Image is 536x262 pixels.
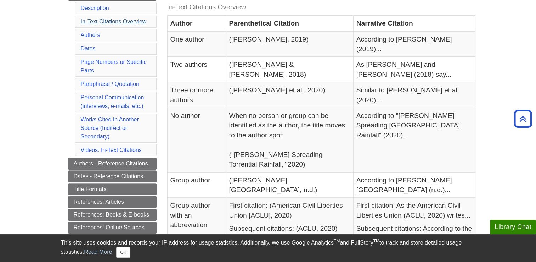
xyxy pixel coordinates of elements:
p: First citation: (American Civil Liberties Union [ACLU], 2020) [229,201,350,220]
td: ([PERSON_NAME][GEOGRAPHIC_DATA], n.d.) [226,172,353,198]
sup: TM [373,239,379,244]
a: Videos: In-Text Citations [81,147,142,153]
td: According to "[PERSON_NAME] Spreading [GEOGRAPHIC_DATA] Rainfall" (2020)... [353,108,475,173]
button: Library Chat [490,220,536,234]
button: Close [116,247,130,258]
td: ([PERSON_NAME] et al., 2020) [226,82,353,108]
a: Dates [81,45,96,51]
p: Subsequent citations: According to the ACLU (2020)... [356,224,472,243]
td: Group author with an abbreviation [167,198,226,250]
div: This site uses cookies and records your IP address for usage statistics. Additionally, we use Goo... [61,239,475,258]
td: When no person or group can be identified as the author, the title moves to the author spot: ("[P... [226,108,353,173]
a: Paraphrase / Quotation [81,81,139,87]
a: Read More [84,249,112,255]
td: Two authors [167,57,226,82]
a: Works Cited In Another Source (Indirect or Secondary) [81,116,139,140]
td: No author [167,108,226,173]
td: Three or more authors [167,82,226,108]
a: Authors [81,32,100,38]
td: One author [167,31,226,57]
a: Personal Communication(interviews, e-mails, etc.) [81,94,144,109]
a: Description [81,5,109,11]
a: References: Online Sources [68,222,157,234]
a: In-Text Citations Overview [81,18,147,24]
a: Authors - Reference Citations [68,158,157,170]
td: As [PERSON_NAME] and [PERSON_NAME] (2018) say... [353,57,475,82]
a: Title Formats [68,183,157,195]
a: Page Numbers or Specific Parts [81,59,147,73]
a: References: Articles [68,196,157,208]
th: Parenthetical Citation [226,16,353,31]
td: According to [PERSON_NAME] (2019)... [353,31,475,57]
td: Similar to [PERSON_NAME] et al. (2020)... [353,82,475,108]
td: Group author [167,172,226,198]
th: Author [167,16,226,31]
a: Back to Top [512,114,534,124]
p: First citation: As the American Civil Liberties Union (ACLU, 2020) writes... [356,201,472,220]
td: According to [PERSON_NAME][GEOGRAPHIC_DATA] (n.d.)... [353,172,475,198]
sup: TM [334,239,340,244]
th: Narrative Citation [353,16,475,31]
p: Subsequent citations: (ACLU, 2020) [229,224,350,233]
a: References: Books & E-books [68,209,157,221]
td: ([PERSON_NAME] & [PERSON_NAME], 2018) [226,57,353,82]
td: ([PERSON_NAME], 2019) [226,31,353,57]
a: Dates - Reference Citations [68,170,157,182]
